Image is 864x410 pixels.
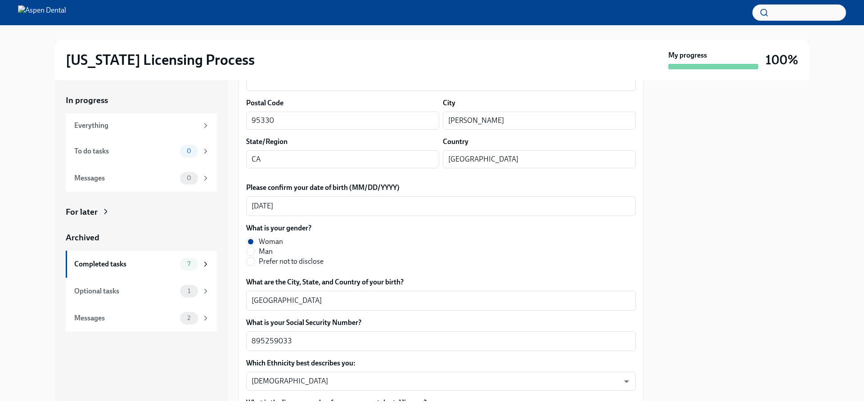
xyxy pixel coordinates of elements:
[66,95,217,106] a: In progress
[182,288,196,294] span: 1
[66,113,217,138] a: Everything
[74,146,176,156] div: To do tasks
[66,251,217,278] a: Completed tasks7
[443,98,455,108] label: City
[252,336,630,347] textarea: 895259033
[443,137,468,147] label: Country
[66,305,217,332] a: Messages2
[252,201,630,212] textarea: [DATE]
[181,175,197,181] span: 0
[66,51,255,69] h2: [US_STATE] Licensing Process
[246,372,636,391] div: [DEMOGRAPHIC_DATA]
[18,5,66,20] img: Aspen Dental
[246,398,636,408] label: What is the license number for your current dental license?
[74,313,176,323] div: Messages
[246,318,636,328] label: What is your Social Security Number?
[66,232,217,243] a: Archived
[66,206,98,218] div: For later
[246,98,283,108] label: Postal Code
[765,52,798,68] h3: 100%
[259,237,283,247] span: Woman
[246,223,331,233] label: What is your gender?
[246,358,636,368] label: Which Ethnicity best describes you:
[74,259,176,269] div: Completed tasks
[246,277,636,287] label: What are the City, State, and Country of your birth?
[66,165,217,192] a: Messages0
[259,247,273,257] span: Man
[668,50,707,60] strong: My progress
[246,183,636,193] label: Please confirm your date of birth (MM/DD/YYYY)
[182,315,196,321] span: 2
[66,206,217,218] a: For later
[182,261,196,267] span: 7
[66,278,217,305] a: Optional tasks1
[252,295,630,306] textarea: [GEOGRAPHIC_DATA]
[74,173,176,183] div: Messages
[74,121,198,131] div: Everything
[74,286,176,296] div: Optional tasks
[181,148,197,154] span: 0
[66,138,217,165] a: To do tasks0
[259,257,324,266] span: Prefer not to disclose
[246,137,288,147] label: State/Region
